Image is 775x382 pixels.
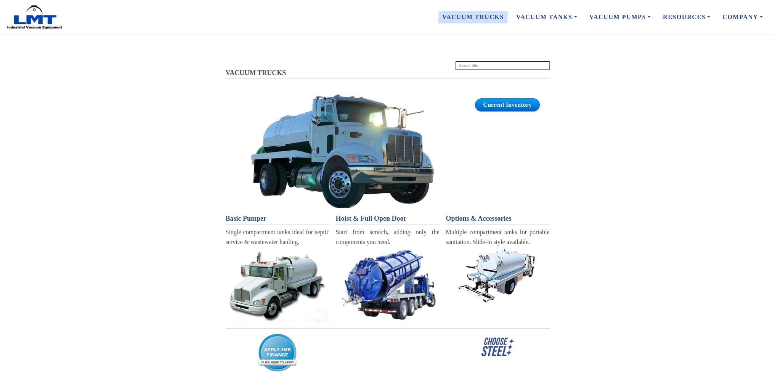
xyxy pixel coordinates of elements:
a: ST - Septic Service [226,247,329,323]
a: ST - Septic Service [336,247,440,321]
div: Single compartment tanks ideal for septic service & wastewater hauling. [226,227,329,247]
a: Vacuum Tanks [231,94,454,208]
img: Stacks Image p111540_n6 [480,336,516,358]
a: Current Inventory [475,98,539,111]
a: Financing [226,334,329,372]
img: Stacks Image 111546 [336,247,440,321]
span: VACUUM TRUCKS [226,69,286,77]
a: Vacuum Pumps [583,9,657,25]
a: Company [716,9,769,25]
a: Basic Pumper [226,213,329,224]
a: Hoist & Full Open Door [336,213,440,224]
img: Stacks Image 111527 [251,94,434,208]
img: Stacks Image 12027 [226,328,550,329]
img: Stacks Image p111540_n3 [258,334,297,372]
a: Vacuum Trucks [436,9,510,25]
span: Basic Pumper [226,215,267,222]
img: LMT [6,5,63,30]
div: Multiple compartment tanks for portable sanitation. Slide-in style available. [446,227,550,247]
a: Options & Accessories [446,213,550,224]
div: Start from scratch, adding only the components you need. [336,227,440,247]
a: Resources [657,9,716,25]
a: Choose Steel [446,336,550,358]
a: PT - Portable Sanitation [446,247,550,304]
input: Search Site [456,61,550,70]
img: Stacks Image 9319 [448,247,547,304]
span: Options & Accessories [446,215,512,222]
a: Vacuum Tanks [510,9,583,25]
img: Stacks Image 9317 [226,247,329,323]
span: Hoist & Full Open Door [336,215,407,222]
